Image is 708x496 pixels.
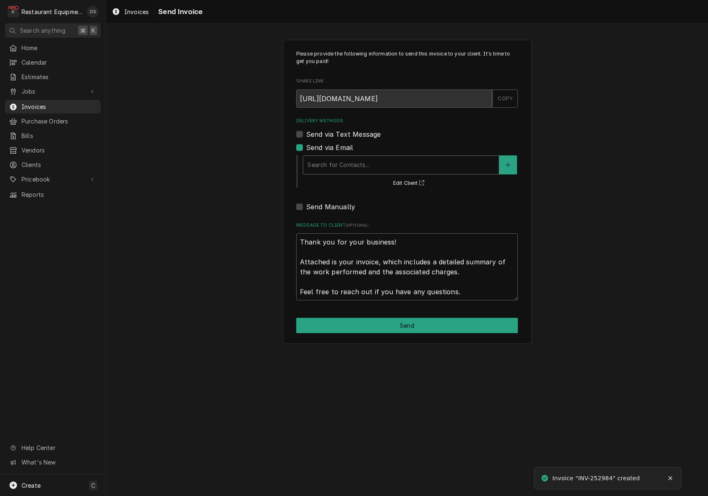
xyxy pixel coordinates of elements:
span: Reports [22,190,97,199]
button: COPY [492,90,518,108]
span: Purchase Orders [22,117,97,126]
span: Send Invoice [156,6,203,17]
span: Pricebook [22,175,84,184]
label: Send via Text Message [306,129,381,139]
a: Bills [5,129,101,143]
a: Calendar [5,56,101,69]
button: Send [296,318,518,333]
button: Create New Contact [499,155,517,174]
div: Invoice "INV-252984" created [552,474,641,483]
div: Invoice Send Form [296,50,518,300]
div: Share Link [296,78,518,107]
span: Clients [22,160,97,169]
a: Go to What's New [5,455,101,469]
div: Delivery Methods [296,118,518,212]
span: Vendors [22,146,97,155]
span: Bills [22,131,97,140]
button: Edit Client [392,178,428,189]
div: Restaurant Equipment Diagnostics's Avatar [7,6,19,17]
span: Invoices [124,7,149,16]
a: Home [5,41,101,55]
label: Send via Email [306,143,353,152]
label: Send Manually [306,202,355,212]
div: Invoice Send [283,40,532,344]
svg: Create New Contact [505,162,510,168]
a: Purchase Orders [5,114,101,128]
button: Search anything⌘K [5,23,101,38]
div: R [7,6,19,17]
label: Message to Client [296,222,518,229]
div: Button Group [296,318,518,333]
a: Go to Jobs [5,85,101,98]
span: K [92,26,95,35]
a: Vendors [5,143,101,157]
div: Message to Client [296,222,518,300]
span: Create [22,482,41,489]
span: C [91,481,95,490]
div: Button Group Row [296,318,518,333]
a: Go to Help Center [5,441,101,455]
p: Please provide the following information to send this invoice to your client. It's time to get yo... [296,50,518,65]
a: Estimates [5,70,101,84]
a: Go to Pricebook [5,172,101,186]
span: Estimates [22,73,97,81]
div: Restaurant Equipment Diagnostics [22,7,82,16]
span: Calendar [22,58,97,67]
span: Help Center [22,443,96,452]
div: Derek Stewart's Avatar [87,6,99,17]
span: ( optional ) [346,223,369,227]
a: Clients [5,158,101,172]
span: Jobs [22,87,84,96]
a: Reports [5,188,101,201]
span: ⌘ [80,26,86,35]
div: DS [87,6,99,17]
textarea: Thank you for your business! Attached is your invoice, which includes a detailed summary of the w... [296,233,518,300]
a: Invoices [109,5,152,19]
span: Home [22,44,97,52]
span: Search anything [20,26,65,35]
label: Share Link [296,78,518,85]
span: Invoices [22,102,97,111]
span: What's New [22,458,96,467]
label: Delivery Methods [296,118,518,124]
a: Invoices [5,100,101,114]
